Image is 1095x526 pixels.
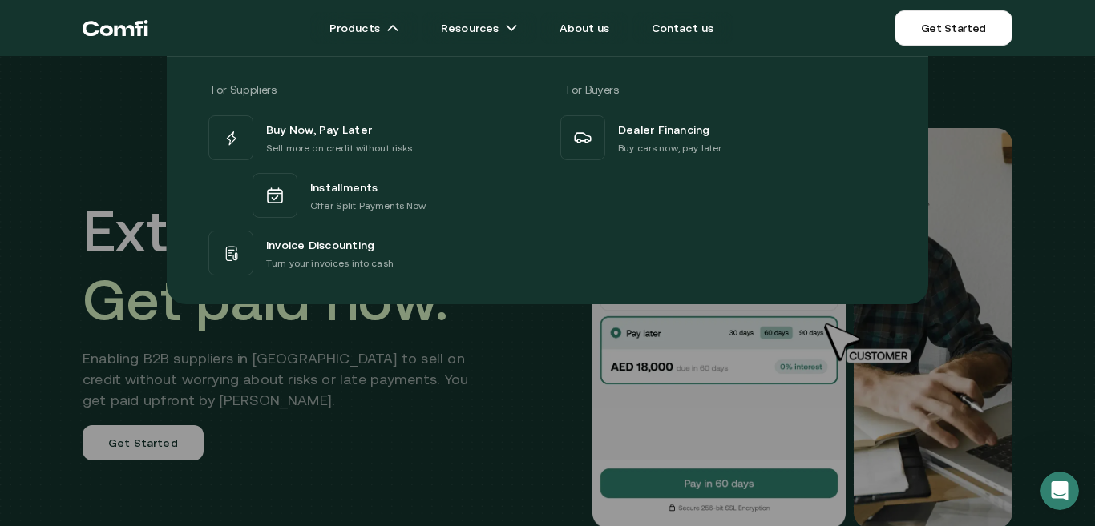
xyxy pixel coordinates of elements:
[386,22,399,34] img: arrow icons
[266,255,394,271] p: Turn your invoices into cash
[205,163,538,227] a: InstallmentsOffer Split Payments Now
[205,227,538,279] a: Invoice DiscountingTurn your invoices into cash
[83,4,148,52] a: Return to the top of the Comfi home page
[618,140,721,156] p: Buy cars now, pay later
[632,12,733,44] a: Contact us
[310,12,418,44] a: Productsarrow icons
[212,83,276,96] span: For Suppliers
[505,22,518,34] img: arrow icons
[567,83,619,96] span: For Buyers
[310,177,378,198] span: Installments
[540,12,628,44] a: About us
[266,235,374,255] span: Invoice Discounting
[1040,472,1079,510] iframe: Intercom live chat
[266,119,372,140] span: Buy Now, Pay Later
[618,119,710,140] span: Dealer Financing
[557,112,890,163] a: Dealer FinancingBuy cars now, pay later
[205,112,538,163] a: Buy Now, Pay LaterSell more on credit without risks
[310,198,426,214] p: Offer Split Payments Now
[422,12,537,44] a: Resourcesarrow icons
[266,140,413,156] p: Sell more on credit without risks
[895,10,1012,46] a: Get Started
